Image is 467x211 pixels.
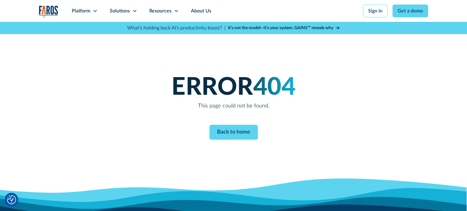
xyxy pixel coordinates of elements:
[393,5,428,17] a: Get a demo
[209,125,258,140] a: Back to home
[198,102,269,110] div: This page could not be found.
[7,195,16,204] button: Cookie Settings
[39,5,58,18] img: Logo of the analytics and reporting company Faros.
[228,25,340,31] a: It’s not the model—it’s your system. GAINS™ reveals why
[228,26,333,30] strong: It’s not the model—it’s your system. GAINS™ reveals why
[39,5,58,18] a: home
[253,75,296,100] span: 404
[363,5,388,17] a: Sign in
[7,195,16,204] img: Revisit consent button
[149,7,171,15] div: Resources
[110,7,130,15] div: Solutions
[72,7,90,15] div: Platform
[171,73,296,102] h1: ERROR
[127,24,226,32] p: What's holding back AI's productivity boost? |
